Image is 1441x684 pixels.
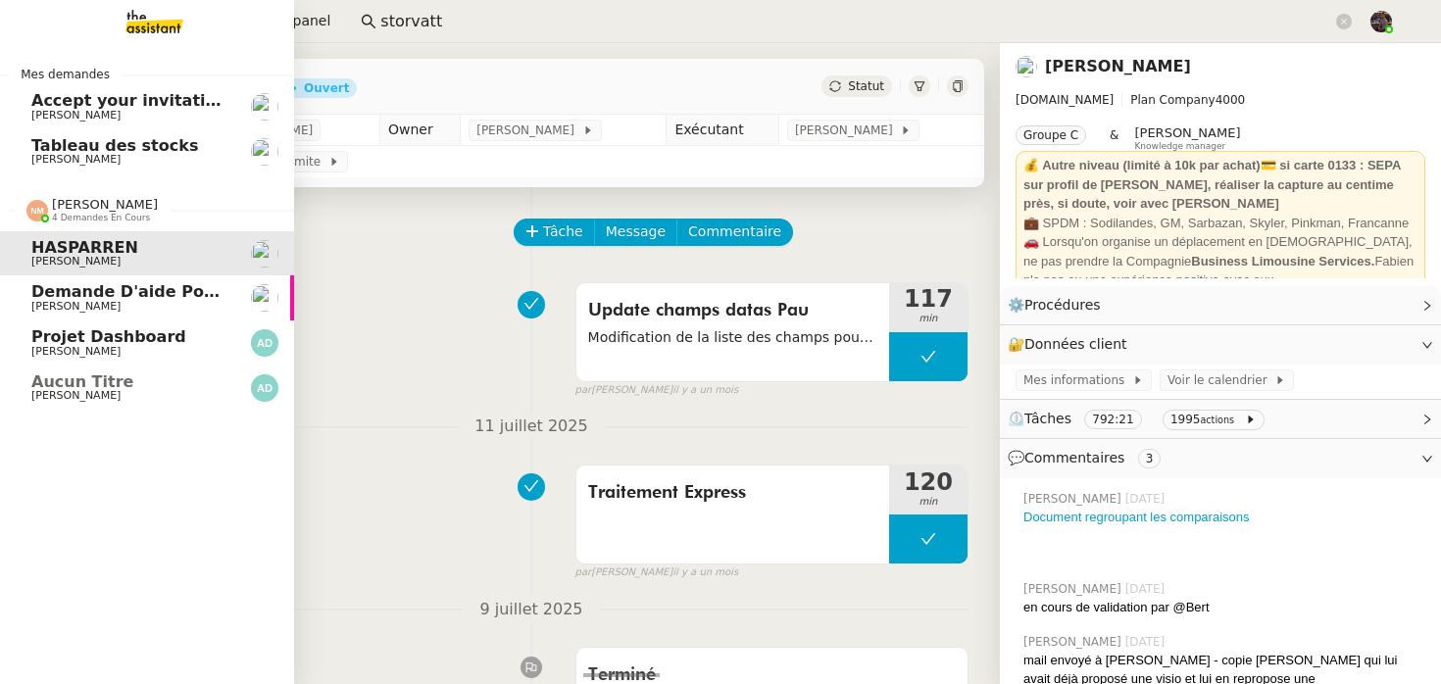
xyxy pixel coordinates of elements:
span: [DATE] [1125,633,1169,651]
img: users%2FrLg9kJpOivdSURM9kMyTNR7xGo72%2Favatar%2Fb3a3d448-9218-437f-a4e5-c617cb932dda [251,93,278,121]
nz-tag: 3 [1138,449,1162,468]
small: [PERSON_NAME] [575,564,739,581]
span: Knowledge manager [1134,141,1225,152]
span: Données client [1024,336,1127,352]
strong: Business Limousine Services. [1191,254,1374,269]
span: min [889,494,968,511]
span: [PERSON_NAME] [476,121,581,140]
span: Tâches [1024,411,1071,426]
a: Document regroupant les comparaisons [1023,510,1250,524]
a: [PERSON_NAME] [1045,57,1191,75]
img: svg [26,200,48,221]
img: users%2FdHO1iM5N2ObAeWsI96eSgBoqS9g1%2Favatar%2Fdownload.png [251,284,278,312]
span: Modification de la liste des champs pour lesquels la comparaison entre [PERSON_NAME] et [PERSON_N... [588,326,877,349]
input: Rechercher [380,9,1332,35]
nz-tag: 792:21 [1084,410,1141,429]
span: ⚙️ [1008,294,1110,317]
span: 4000 [1216,93,1246,107]
small: [PERSON_NAME] [575,382,739,399]
span: par [575,564,592,581]
app-user-label: Knowledge manager [1134,125,1240,151]
img: users%2FdHO1iM5N2ObAeWsI96eSgBoqS9g1%2Favatar%2Fdownload.png [1016,56,1037,77]
span: Projet dashboard [31,327,186,346]
span: [DATE] [1125,490,1169,508]
span: Message [606,220,666,243]
img: svg [251,329,278,357]
span: Update champs datas Pau [588,296,877,325]
nz-tag: Groupe C [1016,125,1086,145]
span: [PERSON_NAME] [1134,125,1240,140]
span: Tâche [543,220,583,243]
td: Owner [379,115,460,146]
span: 11 juillet 2025 [459,414,603,440]
span: par [575,382,592,399]
span: Voir le calendrier [1168,370,1274,390]
div: ⏲️Tâches 792:21 1995actions [1000,400,1441,438]
div: 💼 SPDM : Sodilandes, GM, Sarbazan, Skyler, Pinkman, Francanne [1023,214,1417,233]
button: Commentaire [676,219,793,246]
span: Mes informations [1023,370,1132,390]
small: actions [1200,415,1234,425]
span: [PERSON_NAME] [31,109,121,122]
span: il y a un mois [672,382,738,399]
span: [DATE] [1125,580,1169,598]
span: [PERSON_NAME] [31,345,121,358]
td: Exécutant [667,115,779,146]
div: ⚙️Procédures [1000,286,1441,324]
span: [PERSON_NAME] [1023,633,1125,651]
div: 💬Commentaires 3 [1000,439,1441,477]
img: users%2FdHO1iM5N2ObAeWsI96eSgBoqS9g1%2Favatar%2Fdownload.png [251,240,278,268]
span: Statut [848,79,884,93]
span: 4 demandes en cours [52,213,150,223]
span: [PERSON_NAME] [52,197,158,212]
span: 117 [889,287,968,311]
span: ⏲️ [1008,411,1272,426]
img: 2af2e8ed-4e7a-4339-b054-92d163d57814 [1370,11,1392,32]
span: 120 [889,470,968,494]
span: [DOMAIN_NAME] [1016,93,1114,107]
span: [PERSON_NAME] [31,255,121,268]
strong: 💰 Autre niveau (limité à 10k par achat)💳 si carte 0133 : SEPA sur profil de [PERSON_NAME], réalis... [1023,158,1401,211]
span: Demande d'aide pour la création d'un workflow [31,282,463,301]
button: Message [594,219,677,246]
span: Terminé [588,666,656,684]
span: 💬 [1008,450,1168,465]
span: Commentaires [1024,450,1124,465]
span: il y a un mois [672,564,738,581]
button: Tâche [514,219,595,246]
span: Aucun titre [31,372,133,391]
span: [PERSON_NAME] [31,300,121,313]
span: 1995 [1170,413,1201,426]
span: [PERSON_NAME] [1023,580,1125,598]
div: 🚗 Lorsqu'on organise un déplacement en [DEMOGRAPHIC_DATA], ne pas prendre la Compagnie Fabien n'a... [1023,232,1417,290]
div: 🔐Données client [1000,325,1441,364]
span: Commentaire [688,220,781,243]
span: & [1110,125,1118,151]
span: 9 juillet 2025 [464,597,598,623]
span: Plan Company [1130,93,1215,107]
span: Mes demandes [9,65,122,84]
img: svg [251,374,278,402]
img: users%2FAXgjBsdPtrYuxuZvIJjRexEdqnq2%2Favatar%2F1599931753966.jpeg [251,138,278,166]
span: min [889,311,968,327]
span: [PERSON_NAME] [795,121,900,140]
span: HASPARREN [31,238,138,257]
span: [PERSON_NAME] [31,153,121,166]
span: Tableau des stocks [31,136,198,155]
span: Traitement Express [588,478,877,508]
span: Accept your invitation to join shared calenda"[PERSON_NAME]" [31,91,592,110]
span: 🔐 [1008,333,1135,356]
span: [PERSON_NAME] [31,389,121,402]
span: Procédures [1024,297,1101,313]
div: en cours de validation par @Bert [1023,598,1425,617]
div: Ouvert [304,82,349,94]
span: [PERSON_NAME] [1023,490,1125,508]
